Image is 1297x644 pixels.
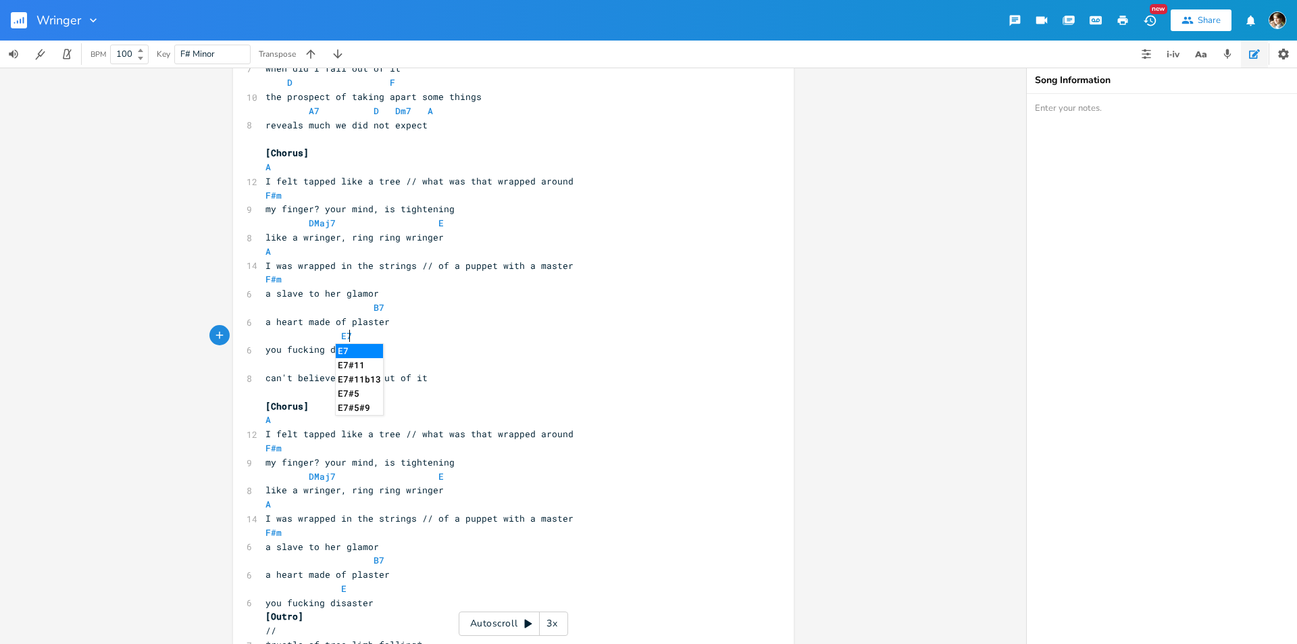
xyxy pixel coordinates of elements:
li: E7#11b13 [336,372,383,387]
span: E7 [341,330,352,342]
span: Wringer [36,14,81,26]
div: 3x [540,612,564,636]
button: Share [1171,9,1231,31]
span: E [438,470,444,482]
button: New [1136,8,1163,32]
div: New [1150,4,1167,14]
span: DMaj7 [309,470,336,482]
span: you fucking disaster [265,597,374,609]
span: F#m [265,273,282,285]
span: D [287,76,293,89]
span: F# Minor [180,48,215,60]
span: can't believe I grew out of it [265,372,428,384]
span: [Chorus] [265,400,309,412]
span: E [438,217,444,229]
span: you fucking disaster [265,343,374,355]
span: I felt tapped like a tree // what was that wrapped around [265,428,574,440]
span: DMaj7 [309,217,336,229]
span: F [390,76,395,89]
div: BPM [91,51,106,58]
span: [Outro] [265,610,303,622]
img: Robert Wise [1269,11,1286,29]
div: Song Information [1035,76,1289,85]
li: E7#11 [336,358,383,372]
span: A [265,414,271,426]
span: a slave to her glamor [265,287,379,299]
span: when did I fall out of it [265,62,401,74]
span: a heart made of plaster [265,316,390,328]
span: F#m [265,526,282,539]
div: Share [1198,14,1221,26]
span: F#m [265,442,282,454]
span: like a wringer, ring ring wringer [265,484,444,496]
span: A [265,498,271,510]
span: reveals much we did not expect [265,119,428,131]
span: A [265,245,271,257]
span: // [265,624,276,637]
span: [Chorus] [265,147,309,159]
span: A [428,105,433,117]
li: E7#5#9 [336,401,383,415]
span: I was wrapped in the strings // of a puppet with a master [265,512,574,524]
span: A [265,161,271,173]
div: Key [157,50,170,58]
span: A7 [309,105,320,117]
span: a slave to her glamor [265,541,379,553]
span: my finger? your mind, is tightening [265,456,455,468]
div: Autoscroll [459,612,568,636]
span: D [374,105,379,117]
li: E7#5 [336,387,383,401]
div: Transpose [259,50,296,58]
span: a heart made of plaster [265,568,390,580]
span: B7 [374,554,384,566]
span: F#m [265,189,282,201]
span: B7 [374,301,384,314]
span: E [341,583,347,595]
span: I was wrapped in the strings // of a puppet with a master [265,259,574,272]
span: like a wringer, ring ring wringer [265,231,444,243]
span: my finger? your mind, is tightening [265,203,455,215]
span: the prospect of taking apart some things [265,91,482,103]
li: E7 [336,344,383,358]
span: I felt tapped like a tree // what was that wrapped around [265,175,574,187]
span: Dm7 [395,105,411,117]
